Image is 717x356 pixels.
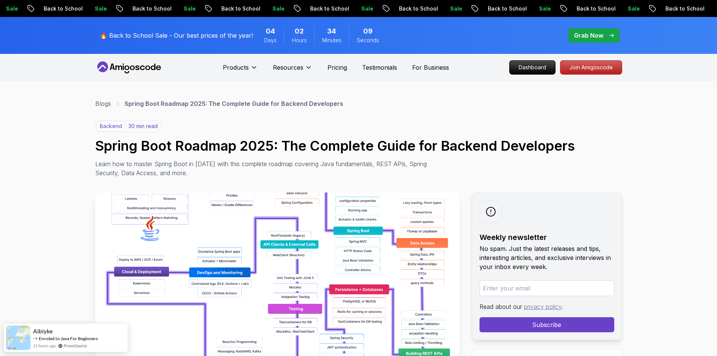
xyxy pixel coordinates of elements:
[215,5,266,12] p: Back to School
[532,5,556,12] p: Sale
[95,99,111,108] a: Blogs
[560,61,622,74] p: Join Amigoscode
[480,302,614,311] p: Read about our .
[392,5,443,12] p: Back to School
[524,303,562,310] a: privacy policy
[273,63,312,78] button: Resources
[33,328,53,335] span: Aibiyke
[327,26,336,37] span: 34 Minutes
[266,26,275,37] span: 4 Days
[88,5,112,12] p: Sale
[560,60,622,75] a: Join Amigoscode
[480,317,614,332] button: Subscribe
[33,335,38,341] span: ->
[574,31,603,40] p: Grab Now
[480,244,614,271] p: No spam. Just the latest releases and tips, interesting articles, and exclusive interviews in you...
[95,138,622,153] h1: Spring Boot Roadmap 2025: The Complete Guide for Backend Developers
[223,63,249,72] p: Products
[273,63,303,72] p: Resources
[621,5,645,12] p: Sale
[412,63,449,72] a: For Business
[6,325,30,350] img: provesource social proof notification image
[177,5,201,12] p: Sale
[509,60,556,75] a: Dashboard
[266,5,290,12] p: Sale
[363,26,373,37] span: 9 Seconds
[659,5,710,12] p: Back to School
[480,280,614,296] input: Enter your email
[480,232,614,243] h2: Weekly newsletter
[443,5,467,12] p: Sale
[295,26,304,37] span: 2 Hours
[33,342,56,349] span: 21 hours ago
[64,342,87,349] a: ProveSource
[292,37,307,44] span: Hours
[37,5,88,12] p: Back to School
[322,37,341,44] span: Minutes
[355,5,379,12] p: Sale
[100,31,253,40] p: 🔥 Back to School Sale - Our best prices of the year!
[264,37,277,44] span: Days
[128,122,158,130] p: 30 min read
[362,63,397,72] a: Testimonials
[510,61,555,74] p: Dashboard
[96,121,125,131] p: backend
[481,5,532,12] p: Back to School
[570,5,621,12] p: Back to School
[357,37,379,44] span: Seconds
[39,336,98,341] a: Enroled to Java For Beginners
[126,5,177,12] p: Back to School
[327,63,347,72] a: Pricing
[303,5,355,12] p: Back to School
[125,99,343,108] p: Spring Boot Roadmap 2025: The Complete Guide for Backend Developers
[95,159,432,177] p: Learn how to master Spring Boot in [DATE] with this complete roadmap covering Java fundamentals, ...
[223,63,258,78] button: Products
